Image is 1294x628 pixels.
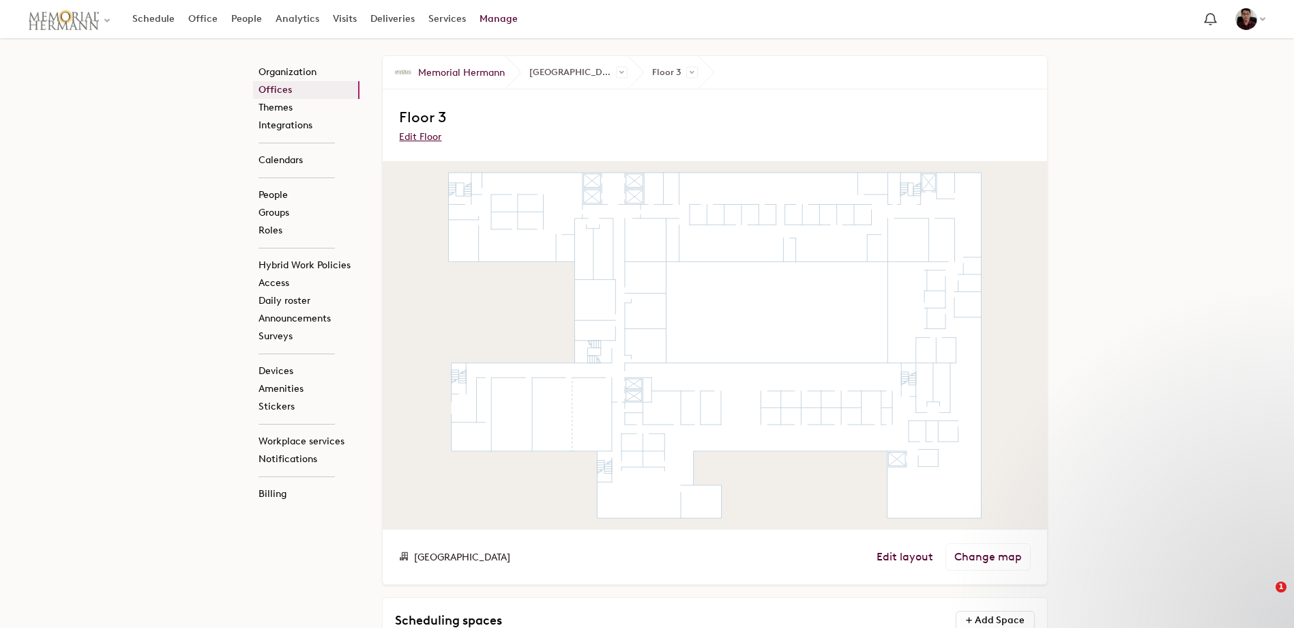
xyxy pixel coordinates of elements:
a: Billing [253,485,359,503]
span: Floor 3 [628,56,698,89]
a: Amenities [253,380,359,398]
a: Access [253,274,359,292]
span: Add Space [975,614,1025,626]
span: [GEOGRAPHIC_DATA] [505,56,628,89]
span: Floor 3 [399,108,446,126]
a: Visits [326,7,364,31]
a: Notifications [253,451,359,468]
a: People [224,7,269,31]
a: Offices [253,81,359,99]
a: Surveys [253,328,359,345]
iframe: Intercom live chat [1248,582,1280,614]
span: Notification bell navigates to notifications page [1201,10,1220,29]
a: Groups [253,204,359,222]
a: Roles [253,222,359,240]
img: Memorial Hermann [395,64,411,81]
button: Select an organization - Memorial Hermann currently selected [22,4,119,35]
a: Memorial Hermann Memorial Hermann [383,56,505,89]
span: [GEOGRAPHIC_DATA] [414,552,510,563]
a: Calendars [253,152,359,169]
a: Analytics [269,7,326,31]
a: Workplace services [253,433,359,451]
span: Memorial Hermann [418,66,505,80]
a: Services [422,7,473,31]
a: Announcements [253,310,359,328]
a: Schedule [126,7,181,31]
a: Notification bell navigates to notifications page [1198,7,1223,32]
a: Integrations [253,117,359,134]
a: Themes [253,99,359,117]
a: Organization [253,63,359,81]
a: Change map [945,543,1031,571]
a: Office [181,7,224,31]
a: Manage [473,7,525,31]
a: Devices [253,362,359,380]
a: Daily roster [253,292,359,310]
a: Edit layout [877,550,933,564]
a: Stickers [253,398,359,416]
a: People [253,186,359,204]
button: Mariano Martinez Martinez [1229,5,1272,33]
a: Hybrid Work Policies [253,257,359,274]
a: Deliveries [364,7,422,31]
span: 1 [1276,582,1286,593]
a: Edit Floor [399,131,441,143]
img: Mariano Martinez Martinez [1235,8,1257,30]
